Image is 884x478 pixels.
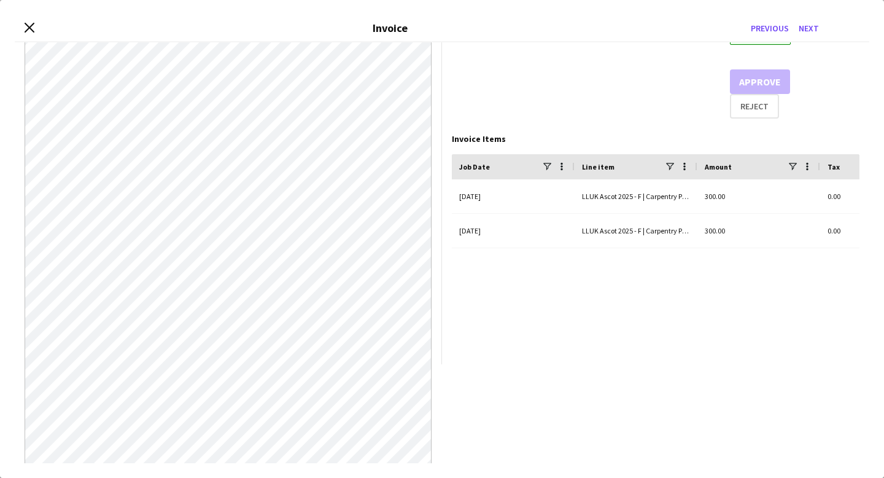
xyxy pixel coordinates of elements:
div: [DATE] [452,179,575,213]
div: LLUK Ascot 2025 - F | Carpentry Project Manager (salary) [575,179,697,213]
div: 300.00 [697,214,820,248]
span: Tax [828,162,840,171]
div: 300.00 [697,179,820,213]
button: Reject [730,94,779,119]
span: Job Date [459,162,490,171]
div: Invoice Items [452,133,859,144]
span: Amount [705,162,732,171]
button: Previous [746,18,794,38]
div: [DATE] [452,214,575,248]
h3: Invoice [373,21,408,35]
div: LLUK Ascot 2025 - F | Carpentry Project Manager (salary) [575,214,697,248]
span: Line item [582,162,615,171]
button: Next [794,18,824,38]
